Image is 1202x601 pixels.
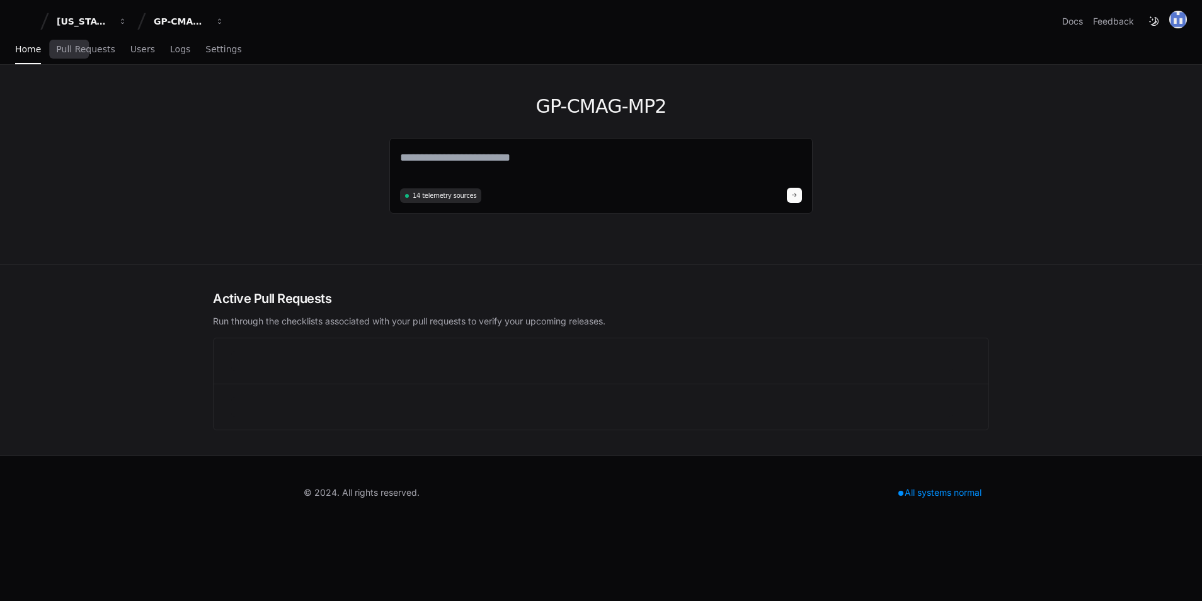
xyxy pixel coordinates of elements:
span: Users [130,45,155,53]
div: All systems normal [891,484,989,501]
a: Home [15,35,41,64]
a: Logs [170,35,190,64]
a: Settings [205,35,241,64]
div: © 2024. All rights reserved. [304,486,420,499]
button: Feedback [1093,15,1134,28]
h1: GP-CMAG-MP2 [389,95,813,118]
img: 174426149 [1169,11,1187,28]
span: Pull Requests [56,45,115,53]
span: Home [15,45,41,53]
a: Docs [1062,15,1083,28]
div: [US_STATE] Pacific [57,15,111,28]
button: GP-CMAG-MP2 [149,10,229,33]
p: Run through the checklists associated with your pull requests to verify your upcoming releases. [213,315,989,328]
h2: Active Pull Requests [213,290,989,307]
a: Users [130,35,155,64]
span: Settings [205,45,241,53]
a: Pull Requests [56,35,115,64]
button: [US_STATE] Pacific [52,10,132,33]
span: 14 telemetry sources [413,191,476,200]
div: GP-CMAG-MP2 [154,15,208,28]
span: Logs [170,45,190,53]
